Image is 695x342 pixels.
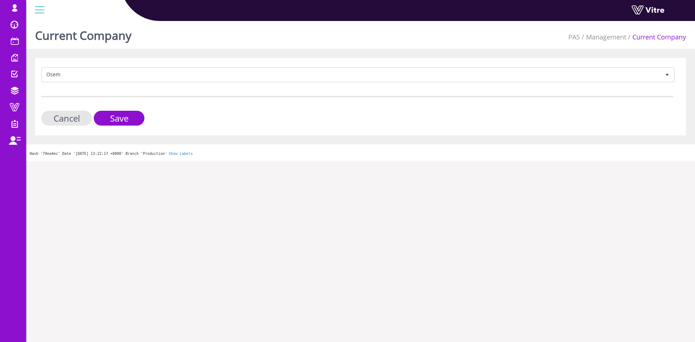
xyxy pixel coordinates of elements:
h1: Current Company [35,18,131,49]
span: select [661,68,674,81]
a: Show Labels [169,152,193,156]
input: Save [94,111,144,126]
span: Osem [42,68,661,81]
input: Cancel [41,111,92,126]
span: Hash '70ea4ec' Date '[DATE] 13:22:17 +0000' Branch 'Production' [30,152,167,156]
li: Current Company [626,33,686,42]
a: PAS [568,33,580,41]
li: Management [580,33,626,42]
